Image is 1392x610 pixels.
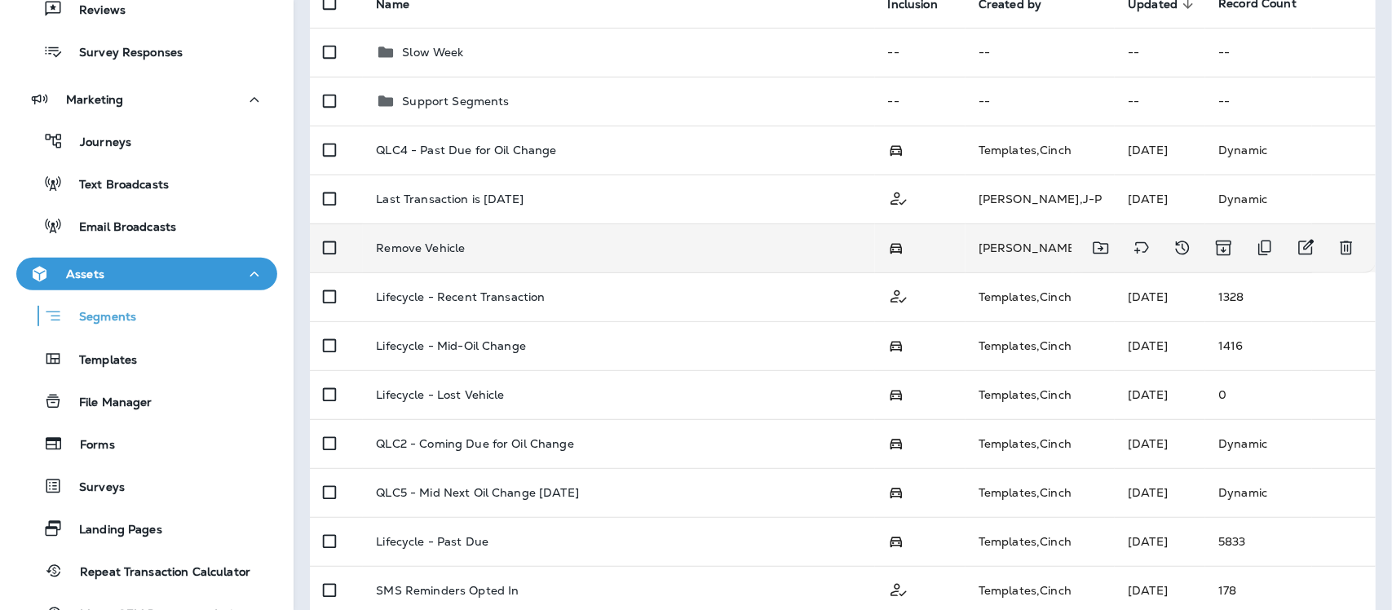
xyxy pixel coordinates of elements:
[966,272,1115,321] td: Templates , Cinch
[966,370,1115,419] td: Templates , Cinch
[376,584,519,597] p: SMS Reminders Opted In
[376,192,524,206] p: Last Transaction is [DATE]
[402,46,463,59] p: Slow Week
[1248,232,1281,264] button: Duplicate Segment
[1289,232,1322,264] button: Edit
[63,220,176,236] p: Email Broadcasts
[376,388,504,401] p: Lifecycle - Lost Vehicle
[16,342,277,376] button: Templates
[966,321,1115,370] td: Templates , Cinch
[966,126,1115,175] td: Templates , Cinch
[1330,232,1363,264] button: Delete
[1115,468,1205,517] td: [DATE]
[966,175,1115,223] td: [PERSON_NAME] , J-P
[64,438,115,453] p: Forms
[16,554,277,588] button: Repeat Transaction Calculator
[1205,175,1376,223] td: Dynamic
[63,46,183,61] p: Survey Responses
[16,209,277,243] button: Email Broadcasts
[1207,232,1240,264] button: Archive
[63,480,125,496] p: Surveys
[1205,517,1376,566] td: 5833
[1115,126,1205,175] td: [DATE]
[376,486,579,499] p: QLC5 - Mid Next Oil Change [DATE]
[1115,272,1205,321] td: [DATE]
[64,565,250,581] p: Repeat Transaction Calculator
[966,468,1115,517] td: Templates , Cinch
[875,28,966,77] td: --
[1115,419,1205,468] td: [DATE]
[1115,370,1205,419] td: [DATE]
[1115,175,1205,223] td: [DATE]
[888,533,904,548] span: Possession
[376,339,526,352] p: Lifecycle - Mid-Oil Change
[63,353,137,369] p: Templates
[16,83,277,116] button: Marketing
[1205,419,1376,468] td: Dynamic
[402,95,509,108] p: Support Segments
[16,258,277,290] button: Assets
[1125,232,1158,264] button: Add tags
[66,267,104,281] p: Assets
[63,178,169,193] p: Text Broadcasts
[16,384,277,418] button: File Manager
[888,142,904,157] span: Possession
[63,3,126,19] p: Reviews
[966,223,1115,272] td: [PERSON_NAME] , J-P
[966,517,1115,566] td: Templates , Cinch
[1205,272,1376,321] td: 1328
[376,535,488,548] p: Lifecycle - Past Due
[16,34,277,69] button: Survey Responses
[1205,321,1376,370] td: 1416
[1115,517,1205,566] td: [DATE]
[888,484,904,499] span: Possession
[1205,126,1376,175] td: Dynamic
[16,511,277,546] button: Landing Pages
[888,387,904,401] span: Possession
[888,338,904,352] span: Possession
[376,290,545,303] p: Lifecycle - Recent Transaction
[888,190,909,205] span: Customer Only
[966,77,1115,126] td: --
[16,124,277,158] button: Journeys
[63,310,136,326] p: Segments
[1205,28,1376,77] td: --
[64,135,131,151] p: Journeys
[376,241,465,254] p: Remove Vehicle
[1205,77,1376,126] td: --
[888,240,904,254] span: Possession
[16,469,277,503] button: Surveys
[1205,370,1376,419] td: 0
[966,419,1115,468] td: Templates , Cinch
[63,523,162,538] p: Landing Pages
[888,288,909,303] span: Customer Only
[1085,232,1117,264] button: Move to folder
[888,435,904,450] span: Possession
[16,427,277,461] button: Forms
[376,437,573,450] p: QLC2 - Coming Due for Oil Change
[1115,28,1205,77] td: --
[66,93,123,106] p: Marketing
[888,581,909,596] span: Customer Only
[1115,77,1205,126] td: --
[1166,232,1199,264] button: View Changelog
[16,166,277,201] button: Text Broadcasts
[966,28,1115,77] td: --
[63,396,152,411] p: File Manager
[875,77,966,126] td: --
[1205,468,1376,517] td: Dynamic
[376,144,556,157] p: QLC4 - Past Due for Oil Change
[16,298,277,334] button: Segments
[1115,321,1205,370] td: [DATE]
